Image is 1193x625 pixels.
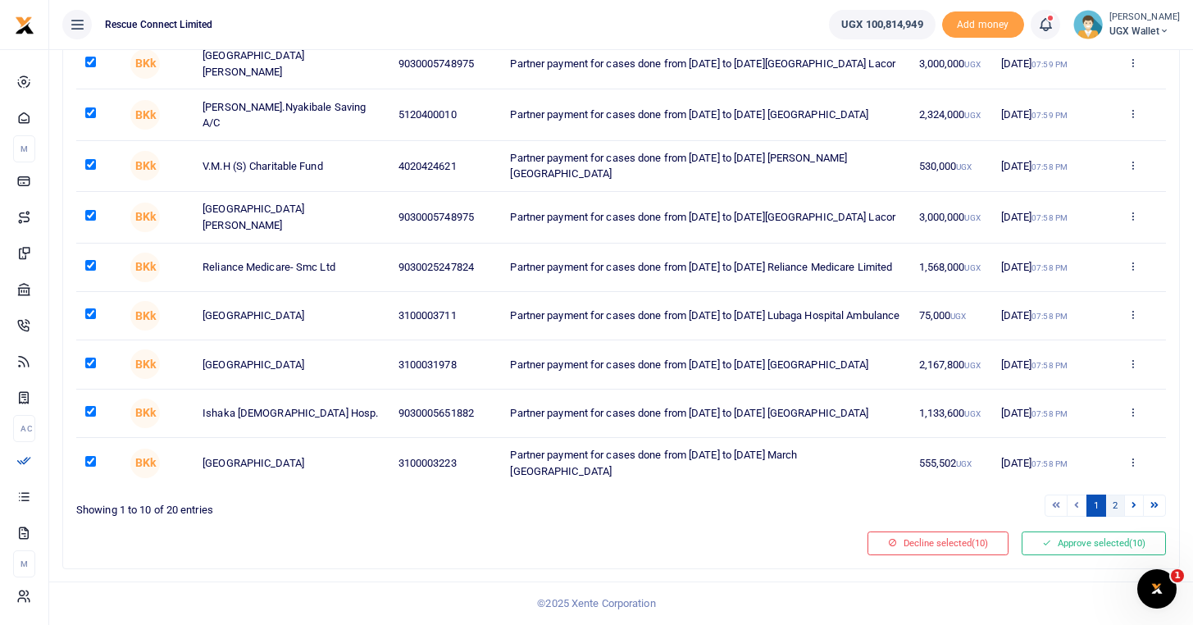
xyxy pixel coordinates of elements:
[389,141,501,192] td: 4020424621
[964,263,980,272] small: UGX
[1086,495,1106,517] a: 1
[76,493,615,518] div: Showing 1 to 10 of 20 entries
[194,39,389,89] td: [GEOGRAPHIC_DATA][PERSON_NAME]
[1109,11,1180,25] small: [PERSON_NAME]
[130,399,160,428] span: Beth Kitengele kanyoi
[909,438,991,488] td: 555,502
[130,349,160,379] span: Beth Kitengele kanyoi
[942,11,1024,39] li: Toup your wallet
[909,340,991,389] td: 2,167,800
[130,301,160,331] span: Beth Kitengele kanyoi
[1031,361,1068,370] small: 07:58 PM
[194,89,389,140] td: [PERSON_NAME].Nyakibale Saving A/C
[501,390,909,438] td: Partner payment for cases done from [DATE] to [DATE] [GEOGRAPHIC_DATA]
[909,244,991,292] td: 1,568,000
[942,17,1024,30] a: Add money
[130,100,160,130] span: Beth Kitengele kanyoi
[13,135,35,162] li: M
[1031,409,1068,418] small: 07:58 PM
[501,39,909,89] td: Partner payment for cases done from [DATE] to [DATE][GEOGRAPHIC_DATA] Lacor
[991,390,1100,438] td: [DATE]
[1073,10,1103,39] img: profile-user
[909,39,991,89] td: 3,000,000
[389,244,501,292] td: 9030025247824
[130,203,160,232] span: Beth Kitengele kanyoi
[389,292,501,340] td: 3100003711
[991,292,1100,340] td: [DATE]
[964,111,980,120] small: UGX
[194,192,389,243] td: [GEOGRAPHIC_DATA][PERSON_NAME]
[1137,569,1177,609] iframe: Intercom live chat
[991,39,1100,89] td: [DATE]
[13,550,35,577] li: M
[964,361,980,370] small: UGX
[1031,60,1068,69] small: 07:59 PM
[389,39,501,89] td: 9030005748975
[194,390,389,438] td: Ishaka [DEMOGRAPHIC_DATA] Hosp.
[130,449,160,478] span: Beth Kitengele kanyoi
[389,192,501,243] td: 9030005748975
[501,340,909,389] td: Partner payment for cases done from [DATE] to [DATE] [GEOGRAPHIC_DATA]
[942,11,1024,39] span: Add money
[98,17,219,32] span: Rescue Connect Limited
[1031,162,1068,171] small: 07:58 PM
[501,244,909,292] td: Partner payment for cases done from [DATE] to [DATE] Reliance Medicare Limited
[1031,263,1068,272] small: 07:58 PM
[1073,10,1180,39] a: profile-user [PERSON_NAME] UGX Wallet
[13,415,35,442] li: Ac
[194,141,389,192] td: V.M.H (S) Charitable Fund
[1171,569,1184,582] span: 1
[991,141,1100,192] td: [DATE]
[909,192,991,243] td: 3,000,000
[389,438,501,488] td: 3100003223
[1109,24,1180,39] span: UGX Wallet
[991,192,1100,243] td: [DATE]
[501,141,909,192] td: Partner payment for cases done from [DATE] to [DATE] [PERSON_NAME][GEOGRAPHIC_DATA]
[1129,537,1145,549] span: (10)
[867,531,1009,554] button: Decline selected(10)
[501,292,909,340] td: Partner payment for cases done from [DATE] to [DATE] Lubaga Hospital Ambulance
[130,151,160,180] span: Beth Kitengele kanyoi
[501,192,909,243] td: Partner payment for cases done from [DATE] to [DATE][GEOGRAPHIC_DATA] Lacor
[909,292,991,340] td: 75,000
[822,10,942,39] li: Wallet ballance
[956,459,972,468] small: UGX
[964,213,980,222] small: UGX
[964,409,980,418] small: UGX
[991,244,1100,292] td: [DATE]
[1022,531,1166,554] button: Approve selected(10)
[829,10,936,39] a: UGX 100,814,949
[909,390,991,438] td: 1,133,600
[991,340,1100,389] td: [DATE]
[194,292,389,340] td: [GEOGRAPHIC_DATA]
[1105,495,1125,517] a: 2
[909,89,991,140] td: 2,324,000
[194,340,389,389] td: [GEOGRAPHIC_DATA]
[389,340,501,389] td: 3100031978
[841,16,923,33] span: UGX 100,814,949
[194,244,389,292] td: Reliance Medicare- Smc Ltd
[15,16,34,35] img: logo-small
[964,60,980,69] small: UGX
[130,253,160,282] span: Beth Kitengele kanyoi
[194,438,389,488] td: [GEOGRAPHIC_DATA]
[1031,459,1068,468] small: 07:58 PM
[1031,111,1068,120] small: 07:59 PM
[501,89,909,140] td: Partner payment for cases done from [DATE] to [DATE] [GEOGRAPHIC_DATA]
[991,89,1100,140] td: [DATE]
[972,537,988,549] span: (10)
[389,390,501,438] td: 9030005651882
[991,438,1100,488] td: [DATE]
[1031,312,1068,321] small: 07:58 PM
[956,162,972,171] small: UGX
[15,18,34,30] a: logo-small logo-large logo-large
[1031,213,1068,222] small: 07:58 PM
[389,89,501,140] td: 5120400010
[950,312,966,321] small: UGX
[501,438,909,488] td: Partner payment for cases done from [DATE] to [DATE] March [GEOGRAPHIC_DATA]
[909,141,991,192] td: 530,000
[130,49,160,79] span: Beth Kitengele kanyoi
